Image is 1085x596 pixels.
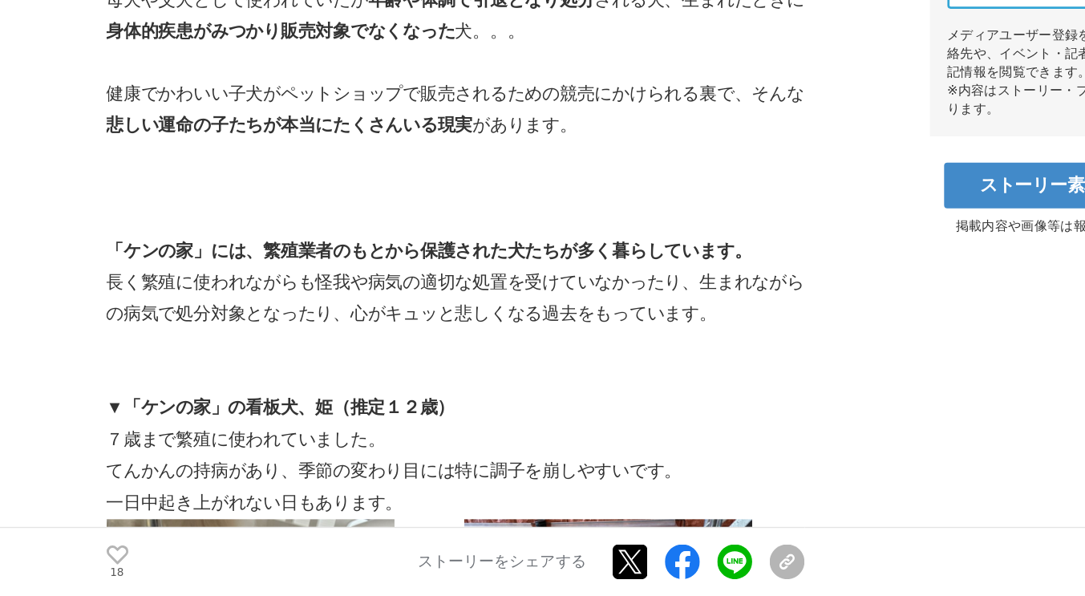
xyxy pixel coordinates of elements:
[118,516,631,539] p: 一日中起き上がれない日もあります。
[764,121,923,138] span: メディアユーザー ログイン
[736,5,951,34] div: メディアユーザーとしてログインすると、担当者の連絡先を閲覧できます。
[781,138,906,152] span: 既に登録済みの方はこちら
[118,334,593,348] strong: 「ケンの家」には、繁殖業者のもとから保護された犬たちが多く暮らしています。
[736,110,951,164] a: メディアユーザー ログイン 既に登録済みの方はこちら
[118,493,631,516] p: てんかんの持病があり、季節の変わり目には特に調子を崩しやすいです。
[118,574,134,582] p: 18
[833,73,854,87] span: 無料
[734,277,953,310] a: ストーリー素材ダウンロード
[347,564,471,578] p: ストーリーをシェアする
[118,450,374,464] strong: ▼「ケンの家」の看板犬、姫（推定１２歳）
[285,127,477,140] strong: 「ブリーダー（繁殖業者）崩壊」
[736,176,951,245] div: メディアユーザー登録を行うと、企業担当者の連絡先や、イベント・記者会見の情報など様々な特記情報を閲覧できます。 ※内容はストーリー・プレスリリースにより異なります。
[736,47,951,97] a: メディアユーザー 新規登録 無料
[118,173,374,187] strong: 身体的疾患がみつかり販売対象でなくなった
[118,354,631,400] p: 長く繁殖に使われながらも怪我や病気の適切な処置を受けていなかったり、生まれながらの病気で処分対象となったり、心がキュッと悲しくなる過去をもっています。
[118,469,631,493] p: ７歳まで繁殖に使われていました。
[118,242,387,256] strong: 悲しい運命の子たちが本当にたくさんいる現実
[764,56,923,73] span: メディアユーザー 新規登録
[118,215,631,262] p: 健康でかわいい子犬がペットショップで販売されるための競売にかけられる裏で、そんな があります。
[723,317,964,330] p: 掲載内容や画像等は報道にご利用いただけます
[310,150,477,164] strong: 年齢や体調で引退となり処分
